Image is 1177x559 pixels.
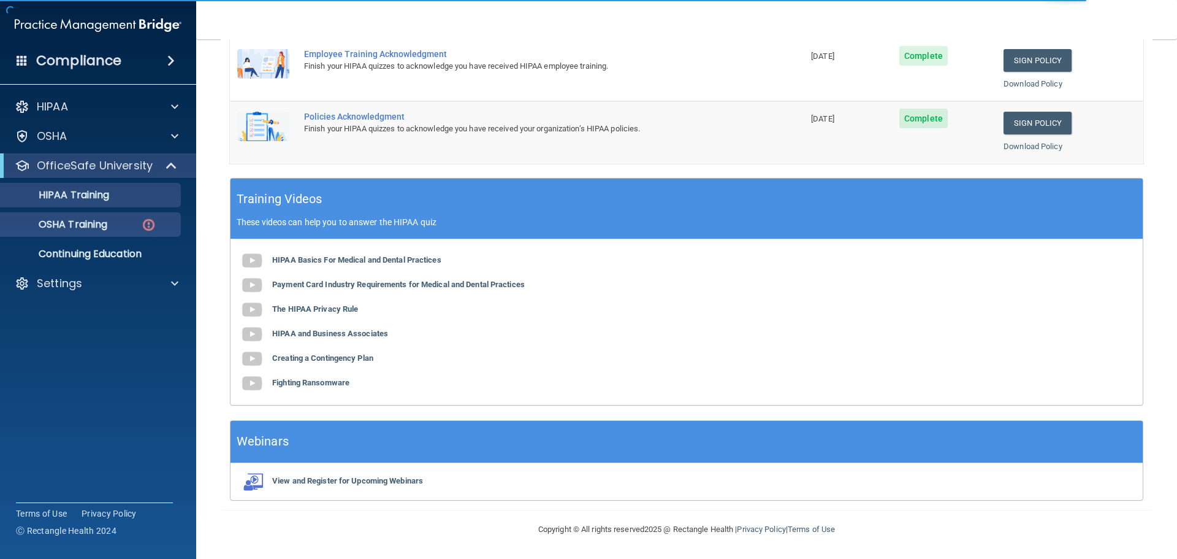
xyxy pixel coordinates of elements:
[240,298,264,322] img: gray_youtube_icon.38fcd6cc.png
[272,476,423,485] b: View and Register for Upcoming Webinars
[8,189,109,201] p: HIPAA Training
[1004,112,1072,134] a: Sign Policy
[141,217,156,233] img: danger-circle.6113f641.png
[240,472,264,491] img: webinarIcon.c7ebbf15.png
[304,112,742,121] div: Policies Acknowledgment
[304,49,742,59] div: Employee Training Acknowledgment
[82,507,137,520] a: Privacy Policy
[272,329,388,338] b: HIPAA and Business Associates
[272,255,441,264] b: HIPAA Basics For Medical and Dental Practices
[36,52,121,69] h4: Compliance
[237,217,1137,227] p: These videos can help you to answer the HIPAA quiz
[240,371,264,396] img: gray_youtube_icon.38fcd6cc.png
[788,525,835,534] a: Terms of Use
[237,431,289,452] h5: Webinars
[37,99,68,114] p: HIPAA
[304,59,742,74] div: Finish your HIPAA quizzes to acknowledge you have received HIPAA employee training.
[899,109,948,128] span: Complete
[272,280,525,289] b: Payment Card Industry Requirements for Medical and Dental Practices
[463,510,910,549] div: Copyright © All rights reserved 2025 @ Rectangle Health | |
[15,158,178,173] a: OfficeSafe University
[15,13,181,37] img: PMB logo
[37,158,153,173] p: OfficeSafe University
[237,188,322,210] h5: Training Videos
[240,322,264,347] img: gray_youtube_icon.38fcd6cc.png
[899,46,948,66] span: Complete
[8,248,175,260] p: Continuing Education
[1004,142,1062,151] a: Download Policy
[737,525,785,534] a: Privacy Policy
[811,52,834,61] span: [DATE]
[16,507,67,520] a: Terms of Use
[240,347,264,371] img: gray_youtube_icon.38fcd6cc.png
[811,114,834,123] span: [DATE]
[240,273,264,298] img: gray_youtube_icon.38fcd6cc.png
[272,353,373,363] b: Creating a Contingency Plan
[304,121,742,136] div: Finish your HIPAA quizzes to acknowledge you have received your organization’s HIPAA policies.
[1004,79,1062,88] a: Download Policy
[37,276,82,291] p: Settings
[15,99,178,114] a: HIPAA
[240,249,264,273] img: gray_youtube_icon.38fcd6cc.png
[16,525,116,537] span: Ⓒ Rectangle Health 2024
[272,378,349,387] b: Fighting Ransomware
[15,129,178,144] a: OSHA
[272,304,358,314] b: The HIPAA Privacy Rule
[37,129,67,144] p: OSHA
[8,218,107,231] p: OSHA Training
[1004,49,1072,72] a: Sign Policy
[15,276,178,291] a: Settings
